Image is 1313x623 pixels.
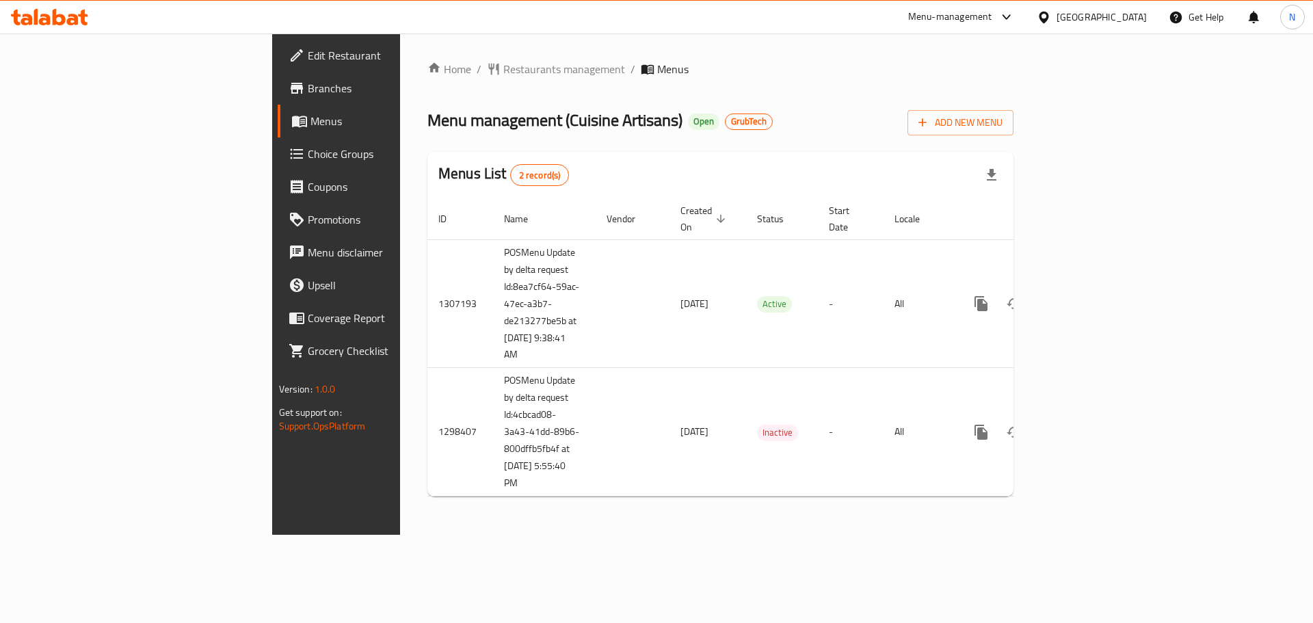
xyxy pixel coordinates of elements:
[308,343,481,359] span: Grocery Checklist
[757,425,798,440] span: Inactive
[657,61,689,77] span: Menus
[907,110,1013,135] button: Add New Menu
[279,417,366,435] a: Support.OpsPlatform
[918,114,1003,131] span: Add New Menu
[503,61,625,77] span: Restaurants management
[511,169,569,182] span: 2 record(s)
[438,163,569,186] h2: Menus List
[308,244,481,261] span: Menu disclaimer
[279,403,342,421] span: Get support on:
[278,203,492,236] a: Promotions
[308,80,481,96] span: Branches
[998,416,1031,449] button: Change Status
[310,113,481,129] span: Menus
[278,334,492,367] a: Grocery Checklist
[680,202,730,235] span: Created On
[688,116,719,127] span: Open
[308,178,481,195] span: Coupons
[427,105,682,135] span: Menu management ( Cuisine Artisans )
[884,368,954,496] td: All
[818,239,884,368] td: -
[308,211,481,228] span: Promotions
[315,380,336,398] span: 1.0.0
[688,114,719,130] div: Open
[278,72,492,105] a: Branches
[908,9,992,25] div: Menu-management
[278,236,492,269] a: Menu disclaimer
[308,310,481,326] span: Coverage Report
[493,368,596,496] td: POSMenu Update by delta request Id:4cbcad08-3a43-41dd-89b6-800dffb5fb4f at [DATE] 5:55:40 PM
[965,416,998,449] button: more
[504,211,546,227] span: Name
[278,269,492,302] a: Upsell
[308,146,481,162] span: Choice Groups
[680,423,708,440] span: [DATE]
[427,198,1107,497] table: enhanced table
[757,425,798,441] div: Inactive
[884,239,954,368] td: All
[975,159,1008,191] div: Export file
[726,116,772,127] span: GrubTech
[818,368,884,496] td: -
[493,239,596,368] td: POSMenu Update by delta request Id:8ea7cf64-59ac-47ec-a3b7-de213277be5b at [DATE] 9:38:41 AM
[278,39,492,72] a: Edit Restaurant
[998,287,1031,320] button: Change Status
[757,211,801,227] span: Status
[680,295,708,313] span: [DATE]
[1289,10,1295,25] span: N
[278,302,492,334] a: Coverage Report
[308,277,481,293] span: Upsell
[278,105,492,137] a: Menus
[757,296,792,312] span: Active
[631,61,635,77] li: /
[279,380,313,398] span: Version:
[894,211,938,227] span: Locale
[510,164,570,186] div: Total records count
[954,198,1107,240] th: Actions
[829,202,867,235] span: Start Date
[308,47,481,64] span: Edit Restaurant
[607,211,653,227] span: Vendor
[438,211,464,227] span: ID
[965,287,998,320] button: more
[487,61,625,77] a: Restaurants management
[278,170,492,203] a: Coupons
[1057,10,1147,25] div: [GEOGRAPHIC_DATA]
[278,137,492,170] a: Choice Groups
[427,61,1013,77] nav: breadcrumb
